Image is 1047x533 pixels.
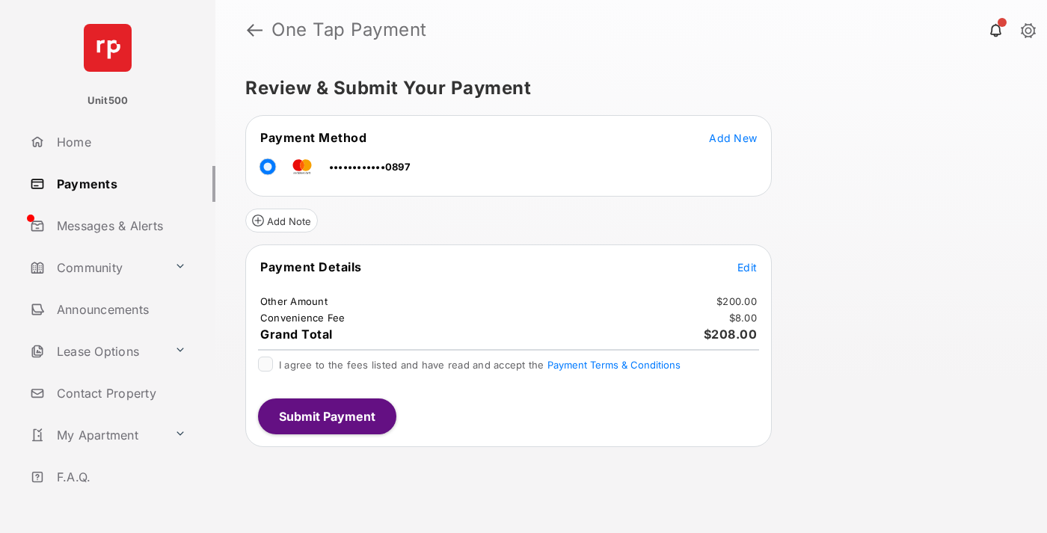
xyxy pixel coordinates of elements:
span: Payment Details [260,259,362,274]
button: Add Note [245,209,318,232]
td: Convenience Fee [260,311,346,324]
td: $200.00 [716,295,758,308]
span: Edit [737,261,757,274]
span: I agree to the fees listed and have read and accept the [279,359,681,371]
td: Other Amount [260,295,328,308]
a: Announcements [24,292,215,327]
span: $208.00 [704,327,758,342]
button: Edit [737,259,757,274]
a: Payments [24,166,215,202]
a: Community [24,250,168,286]
a: Lease Options [24,333,168,369]
strong: One Tap Payment [271,21,427,39]
a: My Apartment [24,417,168,453]
h5: Review & Submit Your Payment [245,79,1005,97]
button: Add New [709,130,757,145]
a: F.A.Q. [24,459,215,495]
a: Messages & Alerts [24,208,215,244]
img: svg+xml;base64,PHN2ZyB4bWxucz0iaHR0cDovL3d3dy53My5vcmcvMjAwMC9zdmciIHdpZHRoPSI2NCIgaGVpZ2h0PSI2NC... [84,24,132,72]
td: $8.00 [728,311,758,324]
button: Submit Payment [258,398,396,434]
span: ••••••••••••0897 [329,161,411,173]
a: Home [24,124,215,160]
span: Add New [709,132,757,144]
p: Unit500 [87,93,129,108]
button: I agree to the fees listed and have read and accept the [547,359,681,371]
span: Grand Total [260,327,333,342]
span: Payment Method [260,130,366,145]
a: Contact Property [24,375,215,411]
